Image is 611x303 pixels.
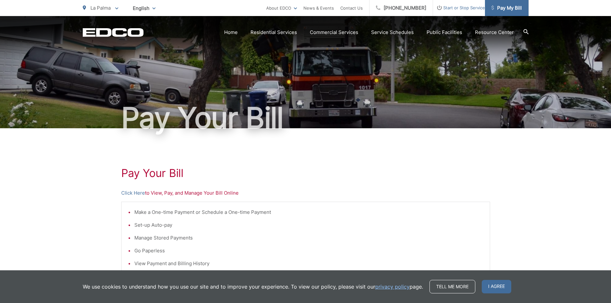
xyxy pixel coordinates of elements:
[134,247,483,255] li: Go Paperless
[128,3,160,14] span: English
[482,280,511,293] span: I agree
[491,4,522,12] span: Pay My Bill
[266,4,297,12] a: About EDCO
[429,280,475,293] a: Tell me more
[427,29,462,36] a: Public Facilities
[134,260,483,267] li: View Payment and Billing History
[83,283,423,290] p: We use cookies to understand how you use our site and to improve your experience. To view our pol...
[121,189,490,197] p: to View, Pay, and Manage Your Bill Online
[83,102,529,134] h1: Pay Your Bill
[303,4,334,12] a: News & Events
[134,221,483,229] li: Set-up Auto-pay
[134,234,483,242] li: Manage Stored Payments
[134,208,483,216] li: Make a One-time Payment or Schedule a One-time Payment
[375,283,410,290] a: privacy policy
[250,29,297,36] a: Residential Services
[83,28,144,37] a: EDCD logo. Return to the homepage.
[310,29,358,36] a: Commercial Services
[475,29,514,36] a: Resource Center
[121,189,145,197] a: Click Here
[340,4,363,12] a: Contact Us
[224,29,238,36] a: Home
[371,29,414,36] a: Service Schedules
[90,5,111,11] span: La Palma
[121,167,490,180] h1: Pay Your Bill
